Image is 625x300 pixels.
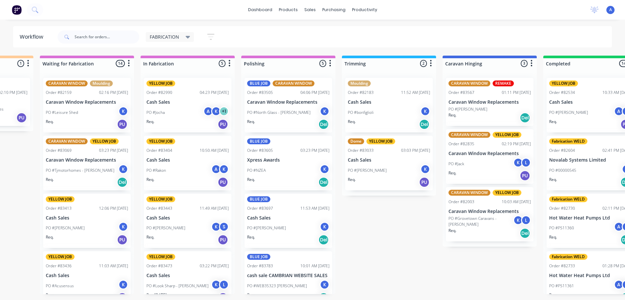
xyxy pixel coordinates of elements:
[247,196,270,202] div: BLUE JOB
[146,263,172,269] div: Order #83473
[549,138,587,144] div: Fabrication WELD
[493,80,514,86] div: REMAKE
[117,235,127,245] div: PU
[144,194,231,248] div: YELLOW JOBOrder #8344311:49 AM [DATE]Cash SalesPO #[PERSON_NAME]KSReq.PU
[247,90,273,96] div: Order #83505
[348,148,374,153] div: Order #83033
[43,78,131,132] div: CARAVAN WINDOWMouldingOrder #8215902:16 PM [DATE]Caravan Window ReplacementsPO #Leisure ShedKReq.PU
[46,148,72,153] div: Order #83069
[448,80,490,86] div: CARAVAN WINDOW
[245,5,276,15] a: dashboard
[146,157,229,163] p: Cash Sales
[46,254,75,260] div: YELLOW JOB
[247,99,329,105] p: Caravan Window Replacements
[520,228,530,238] div: Del
[521,215,531,225] div: L
[614,280,624,290] div: A
[211,280,221,290] div: K
[46,80,88,86] div: CARAVAN WINDOW
[247,168,266,173] p: PO #NZEA
[247,80,270,86] div: BLUE JOB
[448,90,474,96] div: Order #83567
[219,106,229,116] div: + 1
[46,138,88,144] div: CARAVAN WINDOW
[247,157,329,163] p: Xpress Awards
[348,80,371,86] div: Moulding
[320,164,329,174] div: K
[448,161,464,167] p: PO #Jack
[99,90,128,96] div: 02:16 PM [DATE]
[549,225,574,231] p: PO #PS11360
[46,225,85,231] p: PO #[PERSON_NAME]
[300,205,329,211] div: 11:53 AM [DATE]
[448,112,456,118] p: Req.
[211,222,221,232] div: K
[16,113,27,123] div: PU
[348,119,356,125] p: Req.
[549,263,575,269] div: Order #82733
[348,110,374,115] p: PO #bonfiglioli
[549,177,557,183] p: Req.
[446,78,533,126] div: CARAVAN WINDOWREMAKEOrder #8356701:11 PM [DATE]Caravan Window ReplacementsPO #[PERSON_NAME]Req.Del
[348,168,387,173] p: PO #[PERSON_NAME]
[247,215,329,221] p: Cash Sales
[446,129,533,184] div: CARAVAN WINDOWYELLOW JOBOrder #8283502:19 PM [DATE]Caravan Window ReplacementsPO #JackKLReq.PU
[320,280,329,290] div: K
[614,106,624,116] div: A
[549,283,574,289] p: PO #PS11361
[247,110,311,115] p: PO #North Glass - [PERSON_NAME]
[245,78,332,132] div: BLUE JOBCARAVAN WINDOWOrder #8350504:06 PM [DATE]Caravan Window ReplacementsPO #North Glass - [PE...
[502,199,531,205] div: 10:03 AM [DATE]
[99,205,128,211] div: 12:06 PM [DATE]
[448,132,490,138] div: CARAVAN WINDOW
[219,280,229,290] div: L
[549,234,557,240] p: Req.
[493,132,521,138] div: YELLOW JOB
[247,148,273,153] div: Order #83605
[401,148,430,153] div: 03:03 PM [DATE]
[211,164,221,174] div: A
[118,164,128,174] div: K
[420,106,430,116] div: K
[203,106,213,116] div: A
[549,205,575,211] div: Order #82730
[247,263,273,269] div: Order #83783
[90,138,119,144] div: YELLOW JOB
[549,80,578,86] div: YELLOW JOB
[247,292,255,298] p: Req.
[12,5,22,15] img: Factory
[301,5,319,15] div: sales
[146,273,229,278] p: Cash Sales
[247,273,329,278] p: cash sale CAMBRIAN WEBSITE SALES
[448,151,531,156] p: Caravan Window Replacements
[318,177,329,187] div: Del
[446,187,533,242] div: CARAVAN WINDOWYELLOW JOBOrder #8200310:03 AM [DATE]Caravan Window ReplacementsPO #Grovetown Carav...
[448,106,487,112] p: PO #[PERSON_NAME]
[448,228,456,234] p: Req.
[218,235,228,245] div: PU
[513,215,523,225] div: K
[144,136,231,190] div: YELLOW JOBOrder #8340410:50 AM [DATE]Cash SalesPO #RakonAKReq.PU
[146,148,172,153] div: Order #83404
[549,168,576,173] p: PO #00000545
[146,292,167,298] p: Req. [DATE]
[146,119,154,125] p: Req.
[300,90,329,96] div: 04:06 PM [DATE]
[521,158,531,168] div: L
[200,263,229,269] div: 03:22 PM [DATE]
[146,205,172,211] div: Order #83443
[245,194,332,248] div: BLUE JOBOrder #8369711:53 AM [DATE]Cash SalesPO #[PERSON_NAME]KReq.Del
[46,283,74,289] p: PO #Acusensus
[43,194,131,248] div: YELLOW JOBOrder #8341312:06 PM [DATE]Cash SalesPO #[PERSON_NAME]KReq.PU
[247,138,270,144] div: BLUE JOB
[118,280,128,290] div: K
[448,170,456,176] p: Req.
[549,254,587,260] div: Fabrication WELD
[247,225,286,231] p: PO #[PERSON_NAME]
[614,222,624,232] div: A
[513,158,523,168] div: K
[46,215,128,221] p: Cash Sales
[146,168,166,173] p: PO #Rakon
[549,119,557,125] p: Req.
[146,196,175,202] div: YELLOW JOB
